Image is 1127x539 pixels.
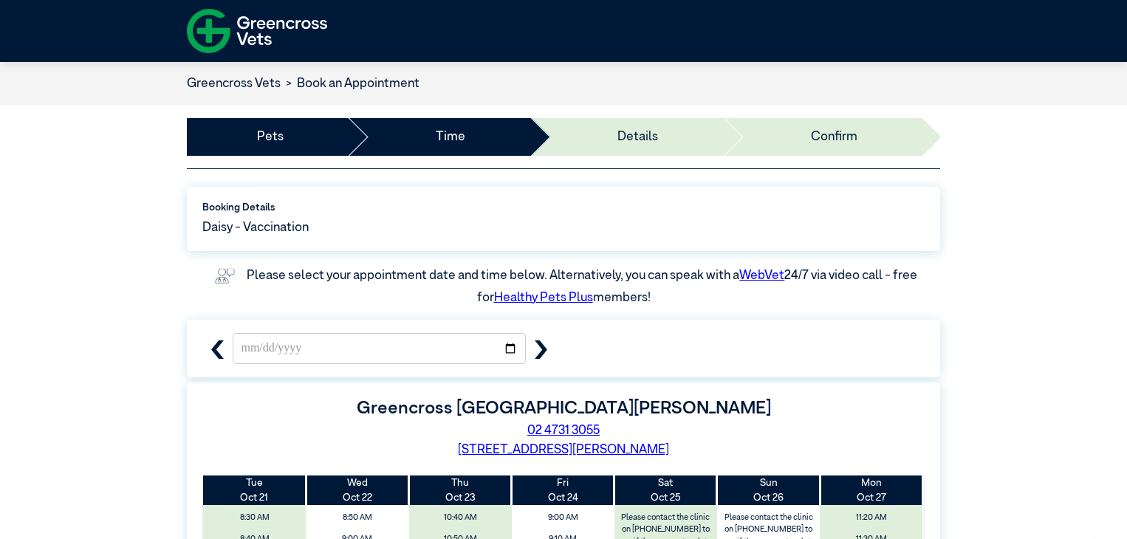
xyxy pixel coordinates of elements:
span: 10:40 AM [413,509,507,527]
nav: breadcrumb [187,75,419,94]
th: Oct 27 [820,476,922,506]
span: 8:50 AM [310,509,404,527]
a: Pets [257,128,284,147]
th: Oct 26 [717,476,820,506]
label: Booking Details [202,200,925,215]
span: 9:00 AM [516,509,610,527]
a: Greencross Vets [187,78,281,90]
label: Please select your appointment date and time below. Alternatively, you can speak with a 24/7 via ... [247,269,919,304]
img: f-logo [187,4,327,58]
span: Daisy - Vaccination [202,219,309,238]
a: 02 4731 3055 [527,425,600,437]
a: [STREET_ADDRESS][PERSON_NAME] [458,444,669,456]
img: vet [210,264,240,289]
th: Oct 25 [614,476,717,506]
th: Oct 21 [203,476,306,506]
th: Oct 24 [512,476,614,506]
th: Oct 22 [306,476,408,506]
span: 11:20 AM [824,509,918,527]
th: Oct 23 [409,476,512,506]
a: WebVet [739,269,784,282]
span: 8:30 AM [208,509,301,527]
a: Time [436,128,465,147]
li: Book an Appointment [281,75,419,94]
label: Greencross [GEOGRAPHIC_DATA][PERSON_NAME] [357,399,771,417]
a: Healthy Pets Plus [494,292,593,304]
